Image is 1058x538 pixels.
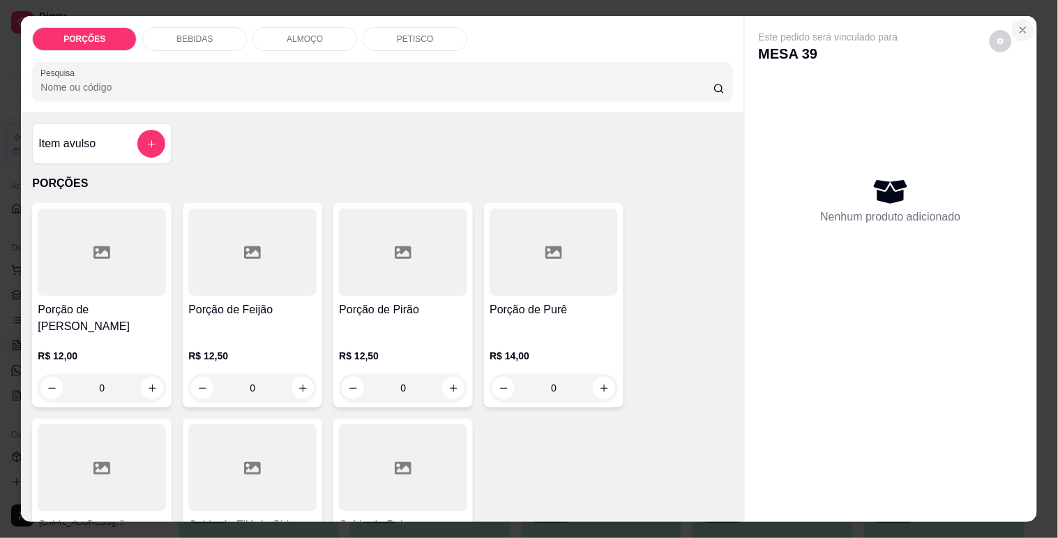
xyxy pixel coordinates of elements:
[339,517,467,534] h4: Caldo de Peixe
[38,517,166,534] h4: Caldo de Camarão
[38,349,166,363] p: R$ 12,00
[40,377,63,399] button: decrease-product-quantity
[137,130,165,158] button: add-separate-item
[759,30,898,44] p: Este pedido será vinculado para
[492,377,515,399] button: decrease-product-quantity
[188,301,317,318] h4: Porção de Feijão
[40,67,80,79] label: Pesquisa
[188,349,317,363] p: R$ 12,50
[287,33,323,45] p: ALMOÇO
[821,209,961,225] p: Nenhum produto adicionado
[397,33,434,45] p: PETISCO
[38,301,166,335] h4: Porção de [PERSON_NAME]
[191,377,213,399] button: decrease-product-quantity
[1012,19,1034,41] button: Close
[176,33,213,45] p: BEBIDAS
[63,33,105,45] p: PORÇÕES
[339,301,467,318] h4: Porção de Pirão
[339,349,467,363] p: R$ 12,50
[141,377,163,399] button: increase-product-quantity
[292,377,314,399] button: increase-product-quantity
[490,301,618,318] h4: Porção de Purê
[38,135,96,152] h4: Item avulso
[593,377,615,399] button: increase-product-quantity
[990,30,1012,52] button: decrease-product-quantity
[188,517,317,534] h4: Caldo de Filé de Siri
[442,377,464,399] button: increase-product-quantity
[490,349,618,363] p: R$ 14,00
[40,80,713,94] input: Pesquisa
[759,44,898,63] p: MESA 39
[342,377,364,399] button: decrease-product-quantity
[32,175,732,192] p: PORÇÕES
